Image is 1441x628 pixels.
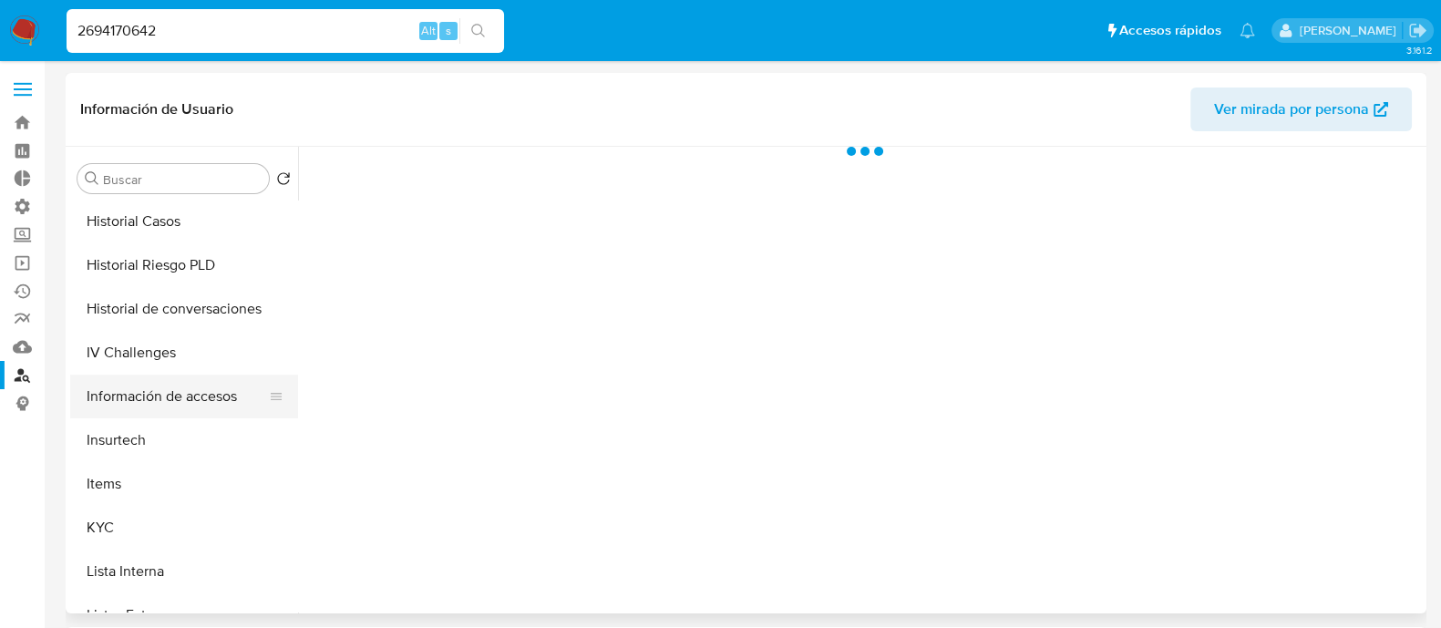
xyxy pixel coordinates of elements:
button: Historial Casos [70,200,298,243]
button: Ver mirada por persona [1190,88,1412,131]
button: Volver al orden por defecto [276,171,291,191]
a: Notificaciones [1240,23,1255,38]
button: Lista Interna [70,550,298,593]
p: yanina.loff@mercadolibre.com [1299,22,1402,39]
span: Accesos rápidos [1119,21,1221,40]
button: Insurtech [70,418,298,462]
span: Alt [421,22,436,39]
button: Buscar [85,171,99,186]
button: IV Challenges [70,331,298,375]
button: Información de accesos [70,375,283,418]
a: Salir [1408,21,1427,40]
button: KYC [70,506,298,550]
span: s [446,22,451,39]
input: Buscar [103,171,262,188]
input: Buscar usuario o caso... [67,19,504,43]
h1: Información de Usuario [80,100,233,118]
button: Historial Riesgo PLD [70,243,298,287]
button: Items [70,462,298,506]
button: Historial de conversaciones [70,287,298,331]
button: search-icon [459,18,497,44]
span: Ver mirada por persona [1214,88,1369,131]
